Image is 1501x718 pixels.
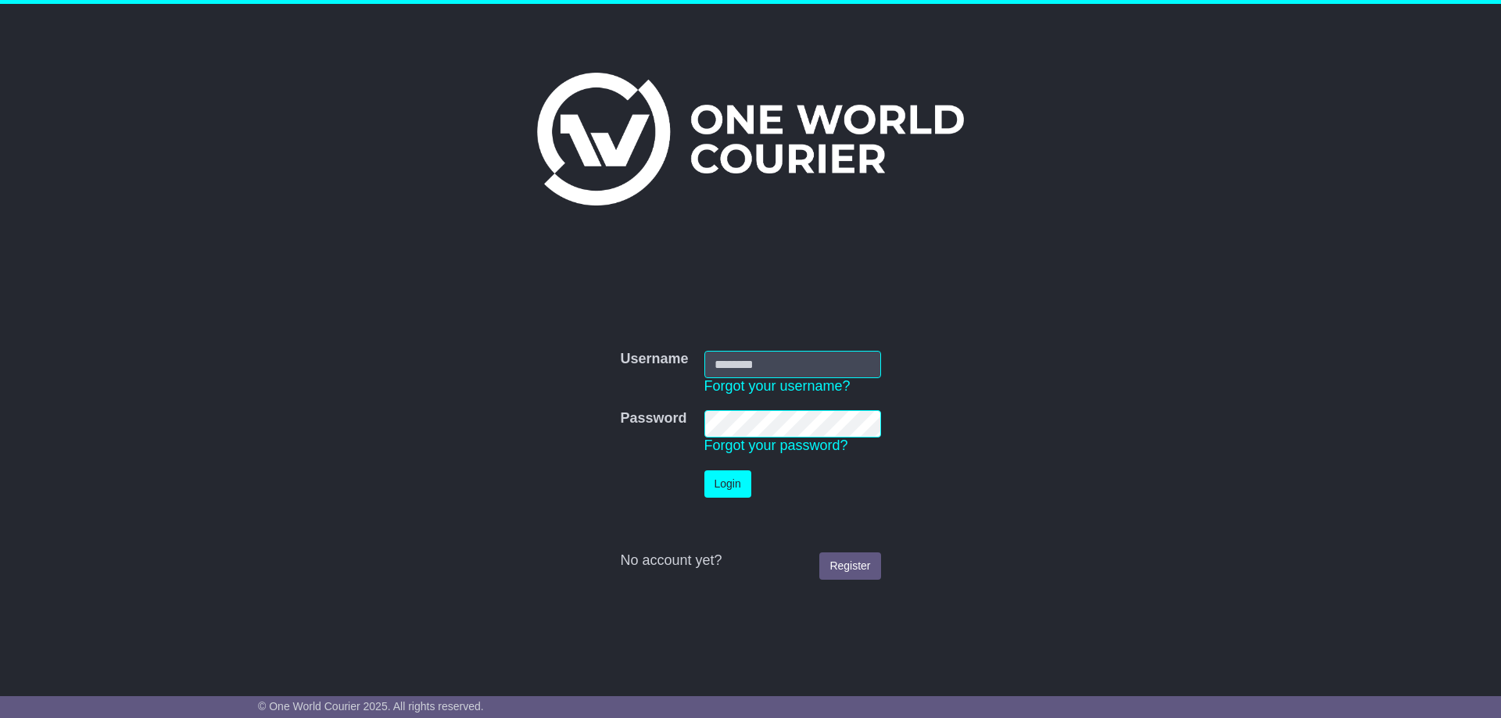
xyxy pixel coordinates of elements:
img: One World [537,73,964,205]
a: Forgot your password? [704,438,848,453]
a: Register [819,552,880,580]
button: Login [704,470,751,498]
label: Password [620,410,686,427]
span: © One World Courier 2025. All rights reserved. [258,700,484,713]
a: Forgot your username? [704,378,851,394]
div: No account yet? [620,552,880,570]
label: Username [620,351,688,368]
